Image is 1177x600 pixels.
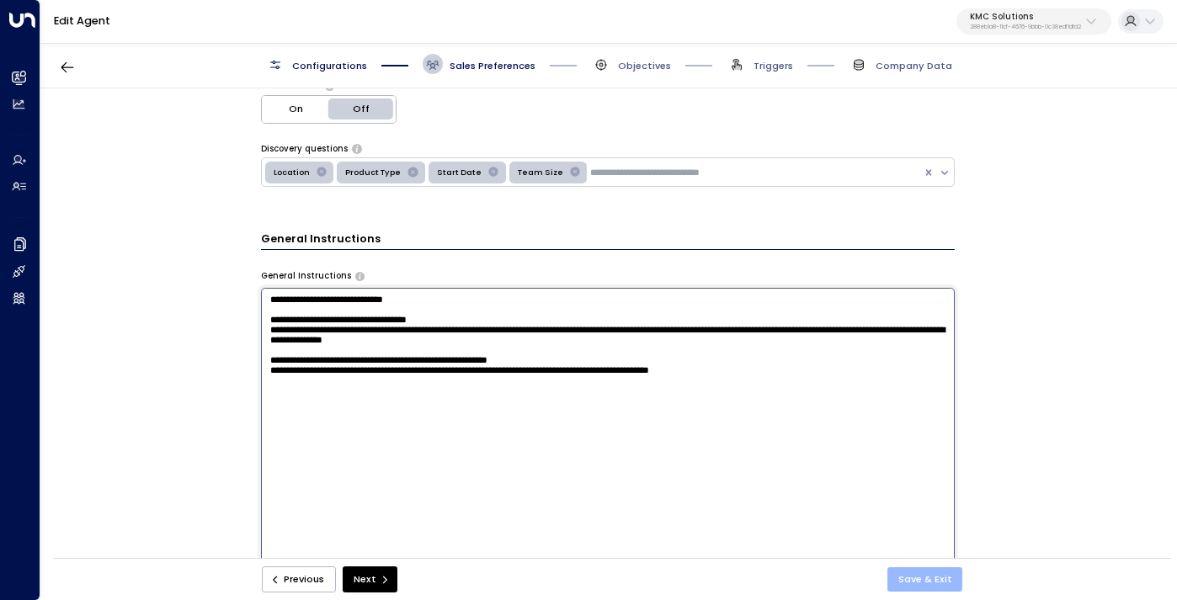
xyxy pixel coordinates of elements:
[355,272,365,280] button: Provide any specific instructions you want the agent to follow when responding to leads. This app...
[312,164,331,181] div: Remove Location
[262,96,329,123] button: On
[325,82,334,90] button: Choose whether the agent should proactively disclose its AI nature in communications or only reve...
[484,164,503,181] div: Remove Start Date
[261,143,348,155] label: Discovery questions
[54,13,110,28] a: Edit Agent
[343,566,397,592] button: Next
[566,164,584,181] div: Remove Team Size
[328,96,396,123] button: Off
[261,270,351,282] label: General Instructions
[970,12,1081,22] p: KMC Solutions
[970,24,1081,30] p: 288eb1a8-11cf-4676-9bbb-0c38edf1dfd2
[450,59,535,72] span: Sales Preferences
[292,59,367,72] span: Configurations
[403,164,422,181] div: Remove Product Type
[618,59,671,72] span: Objectives
[432,164,484,181] div: Start Date
[956,8,1111,35] button: KMC Solutions288eb1a8-11cf-4676-9bbb-0c38edf1dfd2
[269,164,312,181] div: Location
[340,164,403,181] div: Product Type
[887,567,963,592] button: Save & Exit
[261,231,955,250] h3: General Instructions
[261,95,397,124] div: Platform
[262,566,336,592] button: Previous
[754,59,793,72] span: Triggers
[352,144,361,152] button: Select the types of questions the agent should use to engage leads in initial emails. These help ...
[876,59,952,72] span: Company Data
[513,164,566,181] div: Team Size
